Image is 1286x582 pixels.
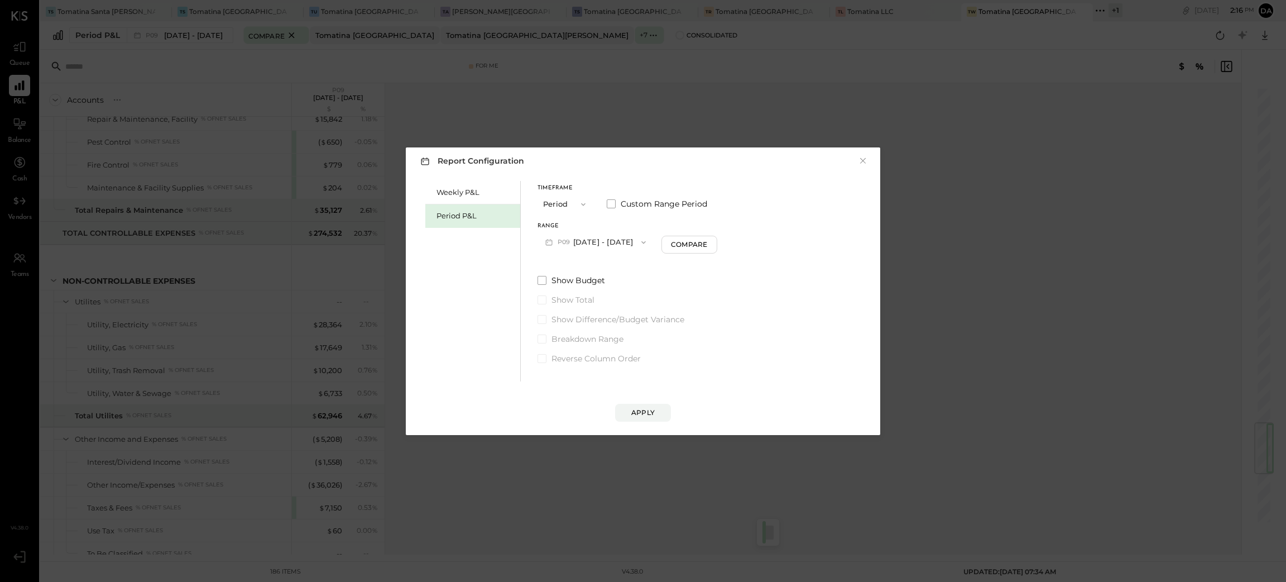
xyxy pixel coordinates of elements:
[551,294,594,306] span: Show Total
[621,198,707,209] span: Custom Range Period
[538,194,593,214] button: Period
[418,154,524,168] h3: Report Configuration
[436,211,515,221] div: Period P&L
[858,155,868,166] button: ×
[538,223,654,229] div: Range
[551,333,623,345] span: Breakdown Range
[671,240,707,249] div: Compare
[436,187,515,198] div: Weekly P&L
[551,353,641,364] span: Reverse Column Order
[615,404,671,422] button: Apply
[631,408,655,417] div: Apply
[551,275,605,286] span: Show Budget
[551,314,684,325] span: Show Difference/Budget Variance
[661,236,717,254] button: Compare
[538,232,654,252] button: P09[DATE] - [DATE]
[558,238,573,247] span: P09
[538,185,593,191] div: Timeframe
